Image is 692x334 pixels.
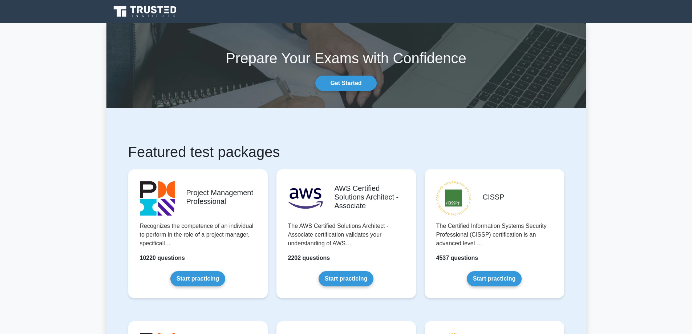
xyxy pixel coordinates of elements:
[106,49,586,67] h1: Prepare Your Exams with Confidence
[315,76,376,91] a: Get Started
[319,271,373,286] a: Start practicing
[128,143,564,161] h1: Featured test packages
[170,271,225,286] a: Start practicing
[467,271,522,286] a: Start practicing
